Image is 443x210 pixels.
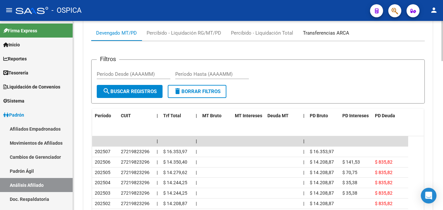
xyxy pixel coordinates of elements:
[157,138,158,144] span: |
[303,201,304,206] span: |
[121,149,150,154] span: 27219823296
[202,113,221,118] span: MT Bruto
[163,180,187,185] span: $ 14.244,25
[307,109,340,123] datatable-header-cell: PD Bruto
[3,55,27,62] span: Reportes
[342,190,357,196] span: $ 35,38
[3,69,28,76] span: Tesorería
[375,159,393,165] span: $ 835,82
[3,27,37,34] span: Firma Express
[303,149,304,154] span: |
[121,159,150,165] span: 27219823296
[103,89,157,94] span: Buscar Registros
[193,109,200,123] datatable-header-cell: |
[196,159,197,165] span: |
[157,113,158,118] span: |
[265,109,301,123] datatable-header-cell: Deuda MT
[163,190,187,196] span: $ 14.244,25
[121,180,150,185] span: 27219823296
[267,113,289,118] span: Deuda MT
[157,201,158,206] span: |
[310,113,328,118] span: PD Bruto
[95,180,110,185] span: 202504
[95,190,110,196] span: 202503
[196,201,197,206] span: |
[310,180,334,185] span: $ 14.208,87
[97,55,119,64] h3: Filtros
[196,170,197,175] span: |
[303,190,304,196] span: |
[174,89,221,94] span: Borrar Filtros
[97,85,163,98] button: Buscar Registros
[121,201,150,206] span: 27219823296
[174,87,181,95] mat-icon: delete
[3,97,24,105] span: Sistema
[375,113,395,118] span: PD Deuda
[342,159,360,165] span: $ 141,53
[310,190,334,196] span: $ 14.208,87
[196,138,197,144] span: |
[168,85,226,98] button: Borrar Filtros
[163,170,187,175] span: $ 14.279,62
[163,201,187,206] span: $ 14.208,87
[163,159,187,165] span: $ 14.350,40
[96,29,137,37] div: Devengado MT/PD
[103,87,110,95] mat-icon: search
[196,149,197,154] span: |
[157,159,158,165] span: |
[196,180,197,185] span: |
[95,149,110,154] span: 202507
[430,6,438,14] mat-icon: person
[121,113,131,118] span: CUIT
[3,111,24,119] span: Padrón
[372,109,408,123] datatable-header-cell: PD Deuda
[375,170,393,175] span: $ 835,82
[3,41,20,48] span: Inicio
[375,190,393,196] span: $ 835,82
[375,201,393,206] span: $ 835,82
[157,180,158,185] span: |
[303,180,304,185] span: |
[92,109,118,123] datatable-header-cell: Período
[157,190,158,196] span: |
[342,170,357,175] span: $ 70,75
[235,113,262,118] span: MT Intereses
[95,159,110,165] span: 202506
[375,180,393,185] span: $ 835,82
[303,113,305,118] span: |
[310,149,334,154] span: $ 16.353,97
[147,29,221,37] div: Percibido - Liquidación RG/MT/PD
[303,159,304,165] span: |
[157,170,158,175] span: |
[95,113,111,118] span: Período
[163,113,181,118] span: Trf Total
[154,109,161,123] datatable-header-cell: |
[303,138,305,144] span: |
[303,29,349,37] div: Transferencias ARCA
[161,109,193,123] datatable-header-cell: Trf Total
[121,190,150,196] span: 27219823296
[342,180,357,185] span: $ 35,38
[301,109,307,123] datatable-header-cell: |
[118,109,154,123] datatable-header-cell: CUIT
[163,149,187,154] span: $ 16.353,97
[157,149,158,154] span: |
[310,159,334,165] span: $ 14.208,87
[342,113,369,118] span: PD Intereses
[231,29,293,37] div: Percibido - Liquidación Total
[340,109,372,123] datatable-header-cell: PD Intereses
[196,190,197,196] span: |
[5,6,13,14] mat-icon: menu
[200,109,232,123] datatable-header-cell: MT Bruto
[196,113,197,118] span: |
[3,83,60,90] span: Liquidación de Convenios
[303,170,304,175] span: |
[421,188,436,203] div: Open Intercom Messenger
[310,170,334,175] span: $ 14.208,87
[95,170,110,175] span: 202505
[121,170,150,175] span: 27219823296
[232,109,265,123] datatable-header-cell: MT Intereses
[95,201,110,206] span: 202502
[51,3,81,18] span: - OSPICA
[310,201,334,206] span: $ 14.208,87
